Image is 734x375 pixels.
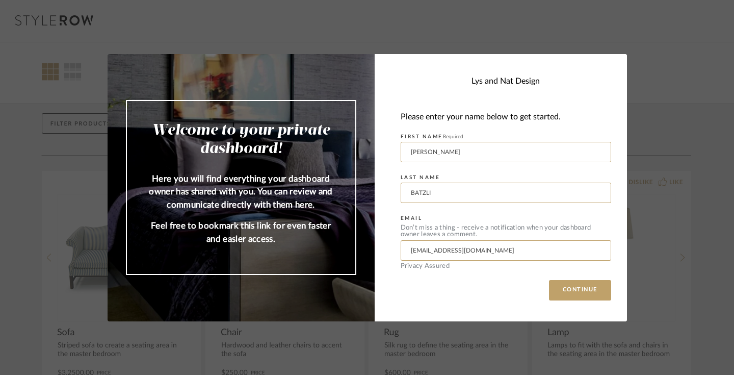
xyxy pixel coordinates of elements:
[549,280,611,301] button: CONTINUE
[147,172,335,212] p: Here you will find everything your dashboard owner has shared with you. You can review and commun...
[147,219,335,245] p: Feel free to bookmark this link for even faster and easier access.
[443,134,463,139] span: Required
[471,75,540,87] div: Lys and Nat Design
[147,121,335,158] h2: Welcome to your private dashboard!
[401,174,440,181] label: LAST NAME
[401,240,611,261] input: Enter Email
[401,215,423,221] label: EMAIL
[401,142,611,162] input: Enter First Name
[401,183,611,203] input: Enter Last Name
[401,263,611,269] div: Privacy Assured
[401,110,611,124] div: Please enter your name below to get started.
[401,224,611,238] div: Don’t miss a thing - receive a notification when your dashboard owner leaves a comment.
[401,134,463,140] label: FIRST NAME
